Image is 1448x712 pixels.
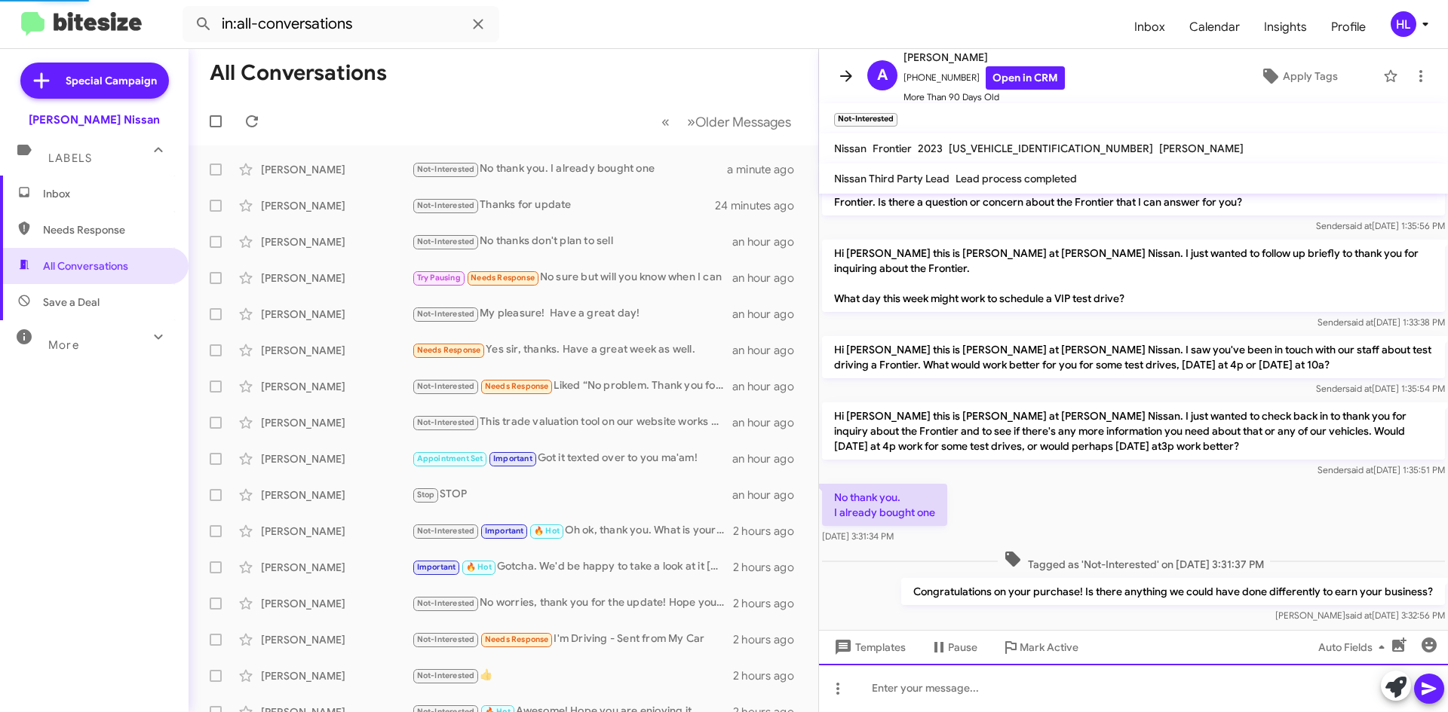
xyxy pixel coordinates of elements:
[822,173,1445,215] p: Hi [PERSON_NAME] this is [PERSON_NAME] at [PERSON_NAME] Nissan. I saw you've been in touch with o...
[903,90,1065,105] span: More Than 90 Days Old
[732,270,806,286] div: an hour ago
[412,414,732,431] div: This trade valuation tool on our website works pretty well: [URL][DOMAIN_NAME]. For a more accura...
[877,63,888,87] span: A
[417,526,475,536] span: Not-Interested
[733,524,806,539] div: 2 hours ago
[210,61,387,85] h1: All Conversations
[1252,5,1319,49] span: Insights
[493,454,532,463] span: Important
[1221,63,1376,90] button: Apply Tags
[412,450,732,467] div: Got it texted over to you ma'am!
[48,151,92,165] span: Labels
[485,634,549,644] span: Needs Response
[417,417,475,427] span: Not-Interested
[417,237,475,246] span: Not-Interested
[1306,634,1403,661] button: Auto Fields
[1275,610,1445,621] span: [PERSON_NAME] [DATE] 3:32:56 PM
[261,415,412,430] div: [PERSON_NAME]
[417,671,475,680] span: Not-Interested
[261,343,412,358] div: [PERSON_NAME]
[412,197,716,214] div: Thanks for update
[43,186,171,201] span: Inbox
[417,598,475,608] span: Not-Interested
[261,632,412,647] div: [PERSON_NAME]
[1318,464,1445,475] span: Sender [DATE] 1:35:51 PM
[1020,634,1078,661] span: Mark Active
[261,487,412,503] div: [PERSON_NAME]
[732,379,806,394] div: an hour ago
[873,142,912,155] span: Frontier
[412,486,732,503] div: STOP
[678,106,800,137] button: Next
[733,668,806,683] div: 2 hours ago
[534,526,560,536] span: 🔥 Hot
[989,634,1091,661] button: Mark Active
[727,162,806,177] div: a minute ago
[819,634,918,661] button: Templates
[417,164,475,174] span: Not-Interested
[20,63,169,99] a: Special Campaign
[733,560,806,575] div: 2 hours ago
[412,269,732,286] div: No sure but will you know when I can
[261,162,412,177] div: [PERSON_NAME]
[1378,11,1431,37] button: HL
[417,562,456,572] span: Important
[1316,383,1445,394] span: Sender [DATE] 1:35:54 PM
[417,200,475,210] span: Not-Interested
[412,233,732,250] div: No thanks don't plan to sell
[1345,220,1372,231] span: said at
[822,402,1445,460] p: Hi [PERSON_NAME] this is [PERSON_NAME] at [PERSON_NAME] Nissan. I just wanted to check back in to...
[29,112,160,127] div: [PERSON_NAME] Nissan
[261,596,412,611] div: [PERSON_NAME]
[732,451,806,466] div: an hour ago
[1159,142,1244,155] span: [PERSON_NAME]
[412,522,733,539] div: Oh ok, thank you. What is your last name?
[412,305,732,322] div: My pleasure! Have a great day!
[834,172,949,185] span: Nissan Third Party Lead
[1283,63,1338,90] span: Apply Tags
[412,160,727,178] div: No thank you. I already bought one
[1318,634,1391,661] span: Auto Fields
[1177,5,1252,49] a: Calendar
[822,530,894,542] span: [DATE] 3:31:34 PM
[48,338,79,352] span: More
[1316,220,1445,231] span: Sender [DATE] 1:35:56 PM
[834,142,867,155] span: Nissan
[261,668,412,683] div: [PERSON_NAME]
[949,142,1153,155] span: [US_VEHICLE_IDENTIFICATION_NUMBER]
[998,550,1270,572] span: Tagged as 'Not-Interested' on [DATE] 3:31:37 PM
[66,73,157,88] span: Special Campaign
[466,562,492,572] span: 🔥 Hot
[986,66,1065,90] a: Open in CRM
[695,114,791,130] span: Older Messages
[956,172,1077,185] span: Lead process completed
[716,198,806,213] div: 24 minutes ago
[471,273,535,283] span: Needs Response
[417,381,475,391] span: Not-Interested
[261,234,412,249] div: [PERSON_NAME]
[1122,5,1177,49] a: Inbox
[652,106,679,137] button: Previous
[261,198,412,213] div: [PERSON_NAME]
[43,222,171,237] span: Needs Response
[417,309,475,319] span: Not-Interested
[412,667,733,684] div: 👍
[733,596,806,611] div: 2 hours ago
[687,112,695,131] span: »
[1347,464,1373,475] span: said at
[417,345,481,355] span: Needs Response
[918,142,943,155] span: 2023
[417,490,435,500] span: Stop
[183,6,499,42] input: Search
[1319,5,1378,49] a: Profile
[485,381,549,391] span: Needs Response
[412,594,733,612] div: No worries, thank you for the update! Hope you are enjoying the Telluride. Please let us know if ...
[412,631,733,648] div: I'm Driving - Sent from My Car
[732,487,806,503] div: an hour ago
[412,377,732,395] div: Liked “No problem. Thank you for your response. We will be here when you're ready!”
[1318,316,1445,328] span: Sender [DATE] 1:33:38 PM
[417,454,483,463] span: Appointment Set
